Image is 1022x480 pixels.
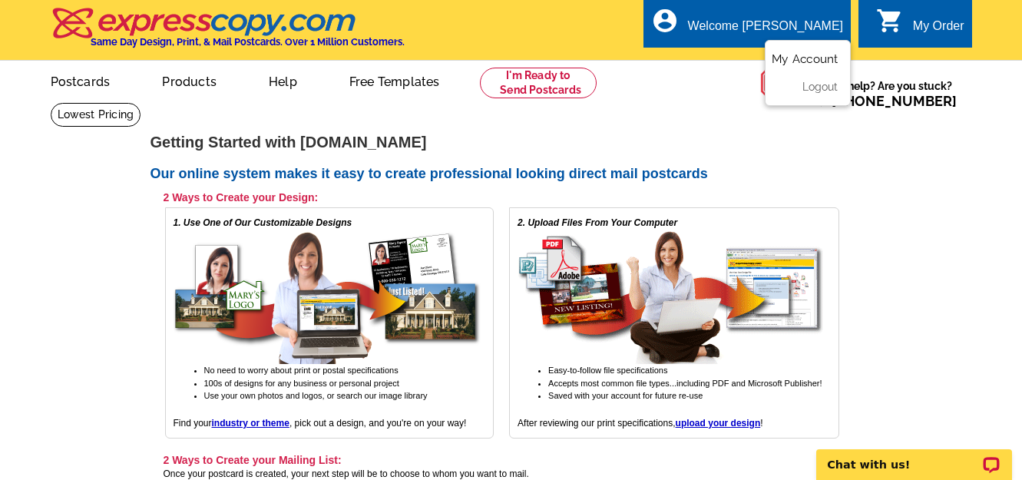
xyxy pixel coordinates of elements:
[548,391,703,400] span: Saved with your account for future re-use
[805,93,957,109] span: Call
[806,432,1022,480] iframe: LiveChat chat widget
[876,17,964,36] a: shopping_cart My Order
[832,93,957,109] a: [PHONE_NUMBER]
[876,7,904,35] i: shopping_cart
[51,18,405,48] a: Same Day Design, Print, & Mail Postcards. Over 1 Million Customers.
[760,61,805,105] img: help
[204,379,399,388] span: 100s of designs for any business or personal project
[802,81,838,93] a: Logout
[518,230,825,364] img: upload your own design for free
[91,36,405,48] h4: Same Day Design, Print, & Mail Postcards. Over 1 Million Customers.
[26,62,135,98] a: Postcards
[174,230,481,364] img: free online postcard designs
[164,468,529,479] span: Once your postcard is created, your next step will be to choose to whom you want to mail.
[164,190,839,204] h3: 2 Ways to Create your Design:
[913,19,964,41] div: My Order
[244,62,322,98] a: Help
[676,418,761,429] a: upload your design
[174,217,352,228] em: 1. Use One of Our Customizable Designs
[688,19,843,41] div: Welcome [PERSON_NAME]
[518,217,677,228] em: 2. Upload Files From Your Computer
[548,366,667,375] span: Easy-to-follow file specifications
[805,78,964,109] span: Need help? Are you stuck?
[137,62,241,98] a: Products
[651,7,679,35] i: account_circle
[548,379,822,388] span: Accepts most common file types...including PDF and Microsoft Publisher!
[150,134,872,151] h1: Getting Started with [DOMAIN_NAME]
[518,418,762,429] span: After reviewing our print specifications, !
[325,62,465,98] a: Free Templates
[772,52,838,66] a: My Account
[174,418,467,429] span: Find your , pick out a design, and you're on your way!
[164,453,839,467] h3: 2 Ways to Create your Mailing List:
[204,391,428,400] span: Use your own photos and logos, or search our image library
[150,166,872,183] h2: Our online system makes it easy to create professional looking direct mail postcards
[204,366,399,375] span: No need to worry about print or postal specifications
[212,418,289,429] a: industry or theme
